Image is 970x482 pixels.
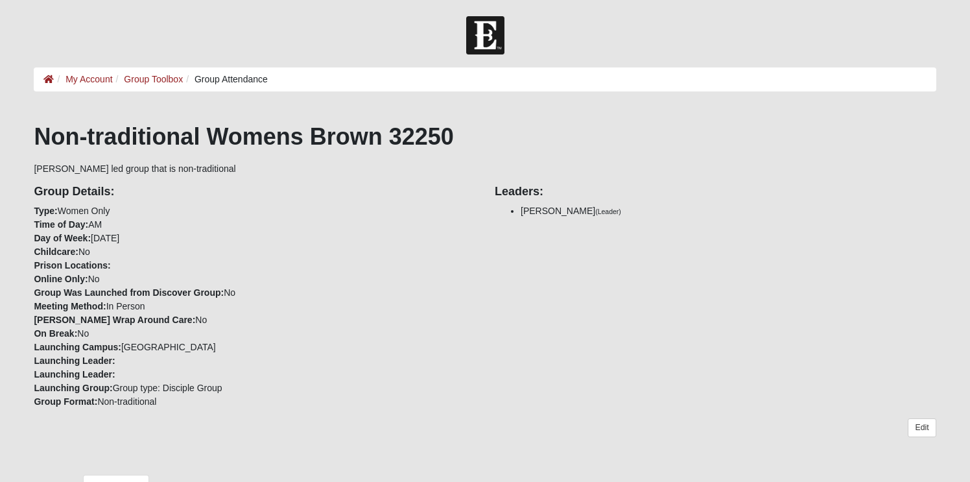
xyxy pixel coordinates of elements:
h4: Group Details: [34,185,475,199]
strong: Time of Day: [34,219,88,230]
li: Group Attendance [183,73,268,86]
li: [PERSON_NAME] [521,204,936,218]
strong: Childcare: [34,247,78,257]
strong: Day of Week: [34,233,91,243]
strong: Type: [34,206,57,216]
strong: Prison Locations: [34,260,110,271]
strong: Group Was Launched from Discover Group: [34,287,224,298]
strong: Launching Leader: [34,369,115,380]
strong: Launching Campus: [34,342,121,352]
strong: Group Format: [34,396,97,407]
h1: Non-traditional Womens Brown 32250 [34,123,936,151]
img: Church of Eleven22 Logo [466,16,504,54]
a: My Account [65,74,112,84]
strong: [PERSON_NAME] Wrap Around Care: [34,315,195,325]
h4: Leaders: [495,185,936,199]
strong: On Break: [34,328,77,339]
strong: Launching Leader: [34,355,115,366]
div: Women Only AM [DATE] No No No In Person No No [GEOGRAPHIC_DATA] Group type: Disciple Group Non-tr... [24,176,485,409]
strong: Online Only: [34,274,88,284]
strong: Launching Group: [34,383,112,393]
small: (Leader) [595,208,621,215]
a: Edit [908,418,936,437]
a: Group Toolbox [124,74,183,84]
strong: Meeting Method: [34,301,106,311]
